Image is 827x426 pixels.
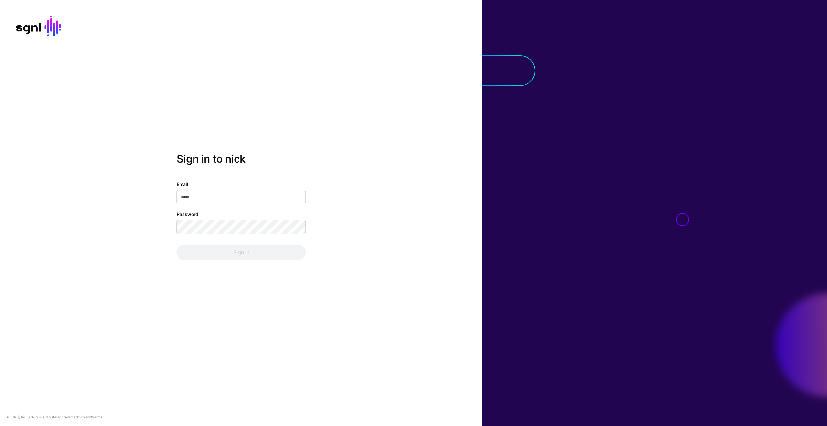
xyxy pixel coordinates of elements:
a: Privacy [79,415,91,419]
h2: Sign in to nick [177,153,306,165]
a: Terms [93,415,102,419]
label: Email [177,181,188,187]
div: © [URL], Inc. SGNL® is a registered trademark. & [6,414,102,420]
label: Password [177,211,198,218]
